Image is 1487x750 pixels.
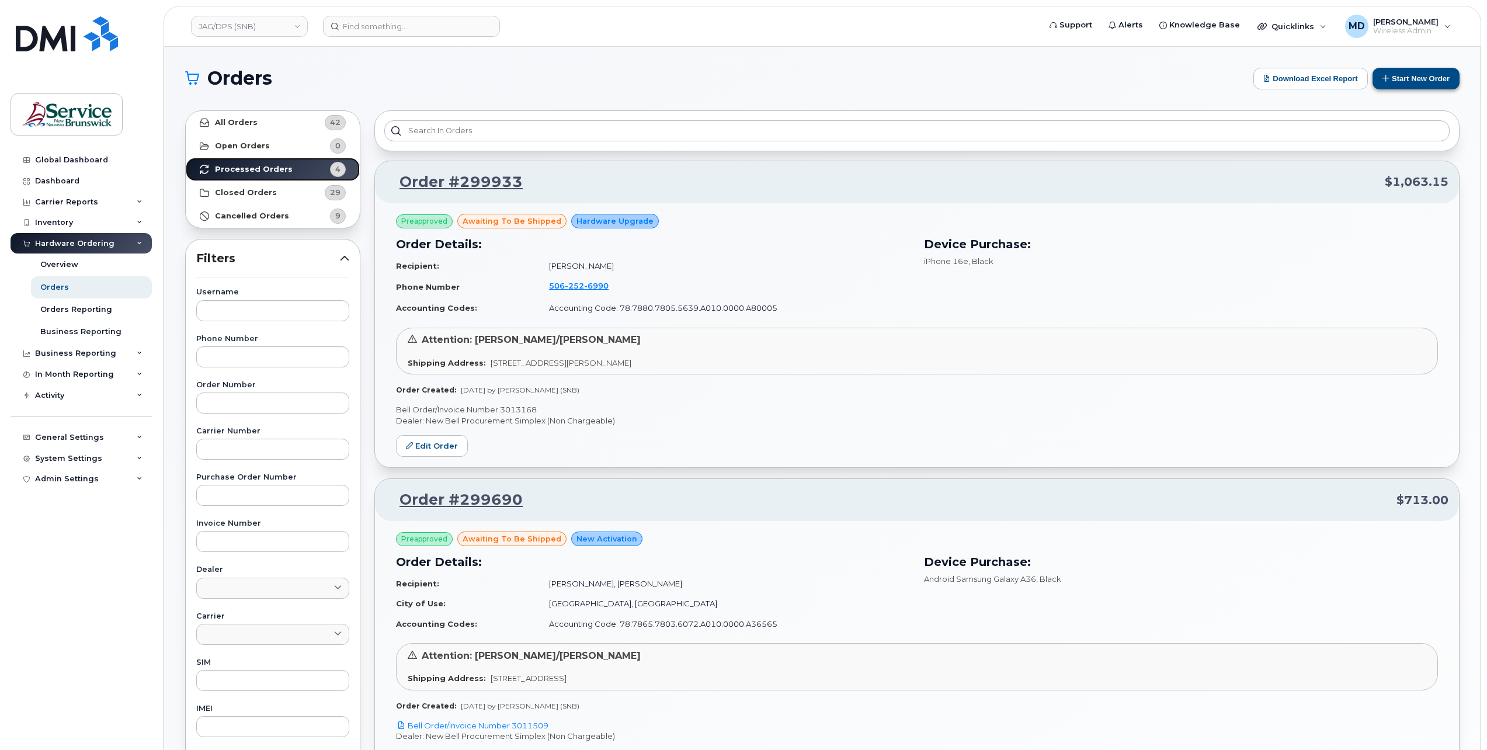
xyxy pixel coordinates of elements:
[196,566,349,574] label: Dealer
[549,281,609,290] span: 506
[1385,173,1448,190] span: $1,063.15
[463,216,561,227] span: awaiting to be shipped
[549,281,623,290] a: 5062526990
[330,117,341,128] span: 42
[396,599,446,608] strong: City of Use:
[396,619,477,629] strong: Accounting Codes:
[196,335,349,343] label: Phone Number
[186,158,360,181] a: Processed Orders4
[186,134,360,158] a: Open Orders0
[196,428,349,435] label: Carrier Number
[196,250,340,267] span: Filters
[186,111,360,134] a: All Orders42
[576,533,637,544] span: New Activation
[396,282,460,291] strong: Phone Number
[396,261,439,270] strong: Recipient:
[491,673,567,683] span: [STREET_ADDRESS]
[396,303,477,312] strong: Accounting Codes:
[396,435,468,457] a: Edit Order
[924,235,1438,253] h3: Device Purchase:
[215,165,293,174] strong: Processed Orders
[422,650,641,661] span: Attention: [PERSON_NAME]/[PERSON_NAME]
[924,574,1036,584] span: Android Samsung Galaxy A36
[538,614,910,634] td: Accounting Code: 78.7865.7803.6072.A010.0000.A36565
[335,164,341,175] span: 4
[538,256,910,276] td: [PERSON_NAME]
[196,659,349,666] label: SIM
[584,281,609,290] span: 6990
[924,256,968,266] span: iPhone 16e
[196,381,349,389] label: Order Number
[422,334,641,345] span: Attention: [PERSON_NAME]/[PERSON_NAME]
[385,172,523,193] a: Order #299933
[196,705,349,713] label: IMEI
[396,721,548,730] a: Bell Order/Invoice Number 3011509
[565,281,584,290] span: 252
[401,216,447,227] span: Preapproved
[461,386,579,394] span: [DATE] by [PERSON_NAME] (SNB)
[1373,68,1460,89] button: Start New Order
[196,474,349,481] label: Purchase Order Number
[215,211,289,221] strong: Cancelled Orders
[538,298,910,318] td: Accounting Code: 78.7880.7805.5639.A010.0000.A80005
[196,613,349,620] label: Carrier
[1253,68,1368,89] button: Download Excel Report
[401,534,447,544] span: Preapproved
[196,520,349,527] label: Invoice Number
[396,702,456,710] strong: Order Created:
[186,181,360,204] a: Closed Orders29
[396,386,456,394] strong: Order Created:
[924,553,1438,571] h3: Device Purchase:
[385,489,523,511] a: Order #299690
[396,731,1438,742] p: Dealer: New Bell Procurement Simplex (Non Chargeable)
[463,533,561,544] span: awaiting to be shipped
[330,187,341,198] span: 29
[396,404,1438,415] p: Bell Order/Invoice Number 3013168
[396,579,439,588] strong: Recipient:
[408,358,486,367] strong: Shipping Address:
[396,553,910,571] h3: Order Details:
[196,289,349,296] label: Username
[396,235,910,253] h3: Order Details:
[461,702,579,710] span: [DATE] by [PERSON_NAME] (SNB)
[335,140,341,151] span: 0
[396,415,1438,426] p: Dealer: New Bell Procurement Simplex (Non Chargeable)
[408,673,486,683] strong: Shipping Address:
[538,574,910,594] td: [PERSON_NAME], [PERSON_NAME]
[576,216,654,227] span: Hardware Upgrade
[491,358,631,367] span: [STREET_ADDRESS][PERSON_NAME]
[1396,492,1448,509] span: $713.00
[1036,574,1061,584] span: , Black
[215,118,258,127] strong: All Orders
[384,120,1450,141] input: Search in orders
[215,188,277,197] strong: Closed Orders
[186,204,360,228] a: Cancelled Orders9
[968,256,993,266] span: , Black
[215,141,270,151] strong: Open Orders
[335,210,341,221] span: 9
[207,70,272,87] span: Orders
[538,593,910,614] td: [GEOGRAPHIC_DATA], [GEOGRAPHIC_DATA]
